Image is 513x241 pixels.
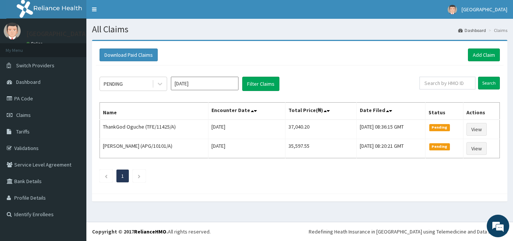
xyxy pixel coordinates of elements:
td: 37,040.20 [285,120,356,139]
span: Claims [16,112,31,118]
img: User Image [448,5,457,14]
a: Dashboard [458,27,486,33]
td: [PERSON_NAME] (APG/10101/A) [100,139,208,158]
input: Search [478,77,500,89]
a: Online [26,41,44,46]
th: Status [425,103,463,120]
td: [DATE] 08:36:15 GMT [356,120,425,139]
div: PENDING [104,80,123,88]
a: Add Claim [468,49,500,61]
td: [DATE] 08:20:21 GMT [356,139,425,158]
td: 35,597.55 [285,139,356,158]
span: Tariffs [16,128,30,135]
a: View [466,142,487,155]
th: Actions [463,103,499,120]
button: Filter Claims [242,77,279,91]
th: Total Price(₦) [285,103,356,120]
th: Name [100,103,208,120]
td: [DATE] [208,139,285,158]
a: Previous page [104,173,108,179]
li: Claims [487,27,507,33]
span: Dashboard [16,79,41,85]
a: Next page [137,173,141,179]
button: Download Paid Claims [100,49,158,61]
a: Page 1 is your current page [121,173,124,179]
a: RelianceHMO [134,228,166,235]
span: Switch Providers [16,62,54,69]
td: ThankGod Oguche (TFE/11425/A) [100,120,208,139]
div: Redefining Heath Insurance in [GEOGRAPHIC_DATA] using Telemedicine and Data Science! [309,228,507,235]
th: Date Filed [356,103,425,120]
strong: Copyright © 2017 . [92,228,168,235]
img: User Image [4,23,21,39]
footer: All rights reserved. [86,222,513,241]
td: [DATE] [208,120,285,139]
a: View [466,123,487,136]
h1: All Claims [92,24,507,34]
input: Select Month and Year [171,77,238,90]
th: Encounter Date [208,103,285,120]
span: [GEOGRAPHIC_DATA] [462,6,507,13]
p: [GEOGRAPHIC_DATA] [26,30,88,37]
span: Pending [429,143,450,150]
input: Search by HMO ID [419,77,475,89]
span: Pending [429,124,450,131]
